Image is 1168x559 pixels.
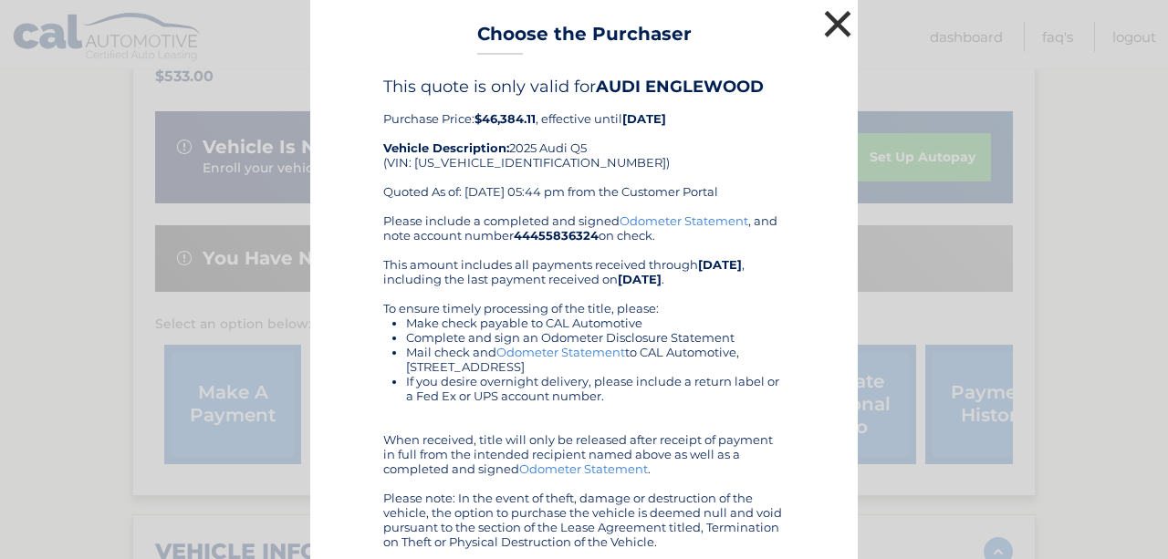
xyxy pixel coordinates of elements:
[496,345,625,359] a: Odometer Statement
[698,257,742,272] b: [DATE]
[477,23,692,55] h3: Choose the Purchaser
[383,213,785,549] div: Please include a completed and signed , and note account number on check. This amount includes al...
[383,140,509,155] strong: Vehicle Description:
[406,316,785,330] li: Make check payable to CAL Automotive
[819,5,856,42] button: ×
[383,77,785,213] div: Purchase Price: , effective until 2025 Audi Q5 (VIN: [US_VEHICLE_IDENTIFICATION_NUMBER]) Quoted A...
[514,228,599,243] b: 44455836324
[406,345,785,374] li: Mail check and to CAL Automotive, [STREET_ADDRESS]
[622,111,666,126] b: [DATE]
[618,272,662,286] b: [DATE]
[519,461,648,476] a: Odometer Statement
[406,330,785,345] li: Complete and sign an Odometer Disclosure Statement
[406,374,785,403] li: If you desire overnight delivery, please include a return label or a Fed Ex or UPS account number.
[474,111,536,126] b: $46,384.11
[383,77,785,97] h4: This quote is only valid for
[596,77,764,97] b: AUDI ENGLEWOOD
[620,213,748,228] a: Odometer Statement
